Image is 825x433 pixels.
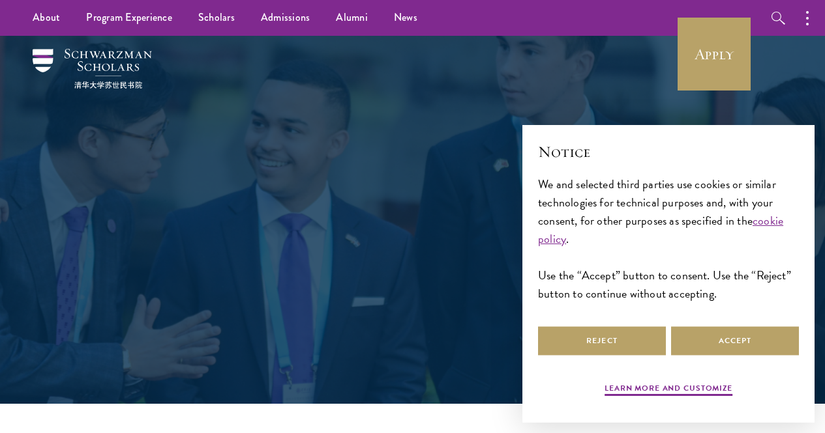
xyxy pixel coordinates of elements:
div: We and selected third parties use cookies or similar technologies for technical purposes and, wit... [538,175,799,303]
button: Accept [671,326,799,356]
h2: Notice [538,141,799,163]
a: Apply [678,18,751,91]
button: Reject [538,326,666,356]
img: Schwarzman Scholars [33,49,152,89]
button: Learn more and customize [605,382,732,398]
a: cookie policy [538,212,783,247]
